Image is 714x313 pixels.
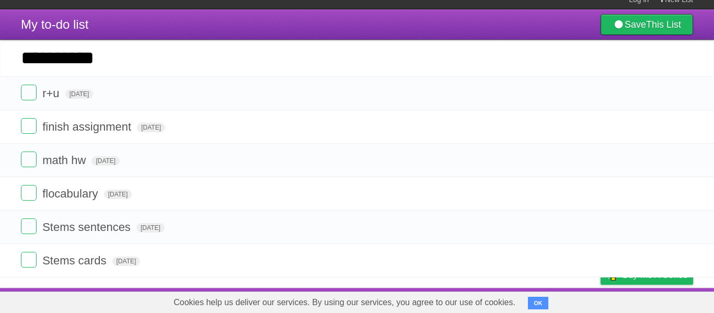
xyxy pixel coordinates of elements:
[112,257,141,266] span: [DATE]
[136,223,165,233] span: [DATE]
[462,291,483,310] a: About
[587,291,614,310] a: Privacy
[91,156,120,166] span: [DATE]
[627,291,693,310] a: Suggest a feature
[528,297,548,309] button: OK
[137,123,165,132] span: [DATE]
[496,291,538,310] a: Developers
[21,185,37,201] label: Done
[163,292,526,313] span: Cookies help us deliver our services. By using our services, you agree to our use of cookies.
[42,187,100,200] span: flocabulary
[601,14,693,35] a: SaveThis List
[104,190,132,199] span: [DATE]
[42,221,133,234] span: Stems sentences
[623,266,688,284] span: Buy me a coffee
[42,254,109,267] span: Stems cards
[21,252,37,268] label: Done
[21,118,37,134] label: Done
[21,218,37,234] label: Done
[42,87,62,100] span: r+u
[21,85,37,100] label: Done
[646,19,681,30] b: This List
[42,154,88,167] span: math hw
[42,120,134,133] span: finish assignment
[551,291,574,310] a: Terms
[21,17,88,31] span: My to-do list
[21,152,37,167] label: Done
[65,89,94,99] span: [DATE]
